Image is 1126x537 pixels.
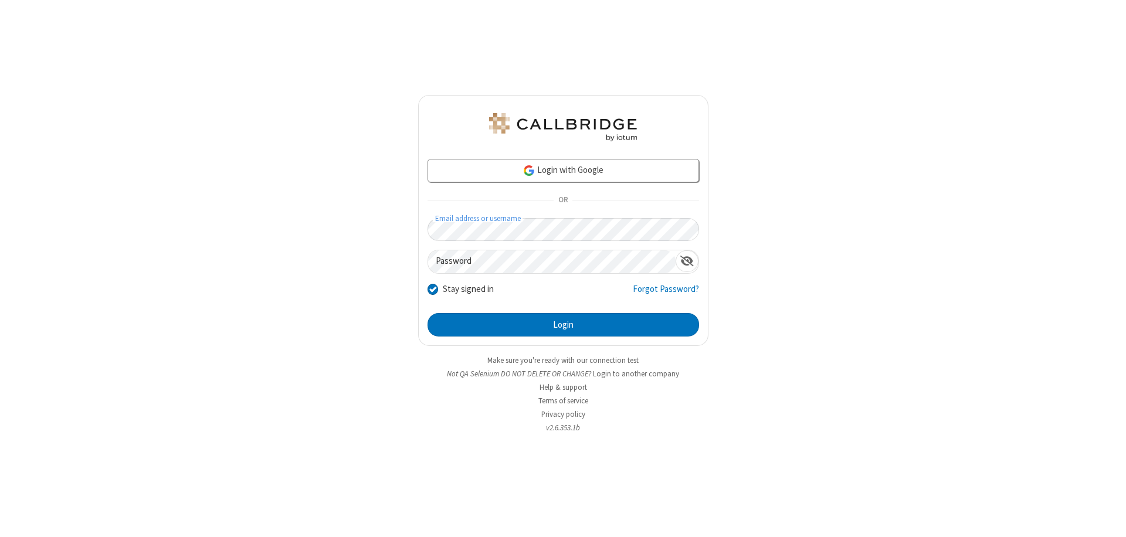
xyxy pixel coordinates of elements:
li: v2.6.353.1b [418,422,708,433]
a: Help & support [540,382,587,392]
a: Login with Google [428,159,699,182]
input: Email address or username [428,218,699,241]
a: Privacy policy [541,409,585,419]
button: Login to another company [593,368,679,379]
a: Make sure you're ready with our connection test [487,355,639,365]
span: OR [554,192,572,209]
li: Not QA Selenium DO NOT DELETE OR CHANGE? [418,368,708,379]
label: Stay signed in [443,283,494,296]
input: Password [428,250,676,273]
img: QA Selenium DO NOT DELETE OR CHANGE [487,113,639,141]
a: Forgot Password? [633,283,699,305]
button: Login [428,313,699,337]
div: Show password [676,250,698,272]
img: google-icon.png [523,164,535,177]
a: Terms of service [538,396,588,406]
